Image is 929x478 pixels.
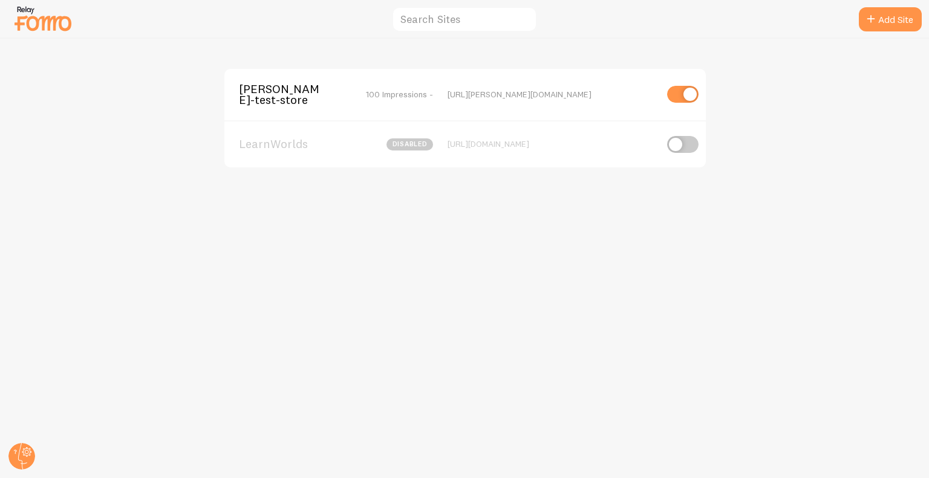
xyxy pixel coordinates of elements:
[366,89,433,100] span: 100 Impressions -
[239,138,336,149] span: LearnWorlds
[386,138,433,150] span: disabled
[239,83,336,106] span: [PERSON_NAME]-test-store
[448,138,656,149] div: [URL][DOMAIN_NAME]
[448,89,656,100] div: [URL][PERSON_NAME][DOMAIN_NAME]
[13,3,73,34] img: fomo-relay-logo-orange.svg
